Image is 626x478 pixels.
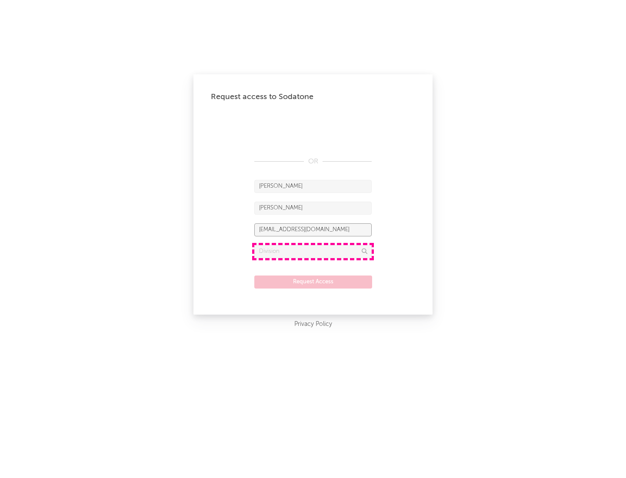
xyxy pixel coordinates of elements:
[294,319,332,330] a: Privacy Policy
[254,276,372,289] button: Request Access
[254,202,372,215] input: Last Name
[211,92,415,102] div: Request access to Sodatone
[254,245,372,258] input: Division
[254,223,372,236] input: Email
[254,156,372,167] div: OR
[254,180,372,193] input: First Name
